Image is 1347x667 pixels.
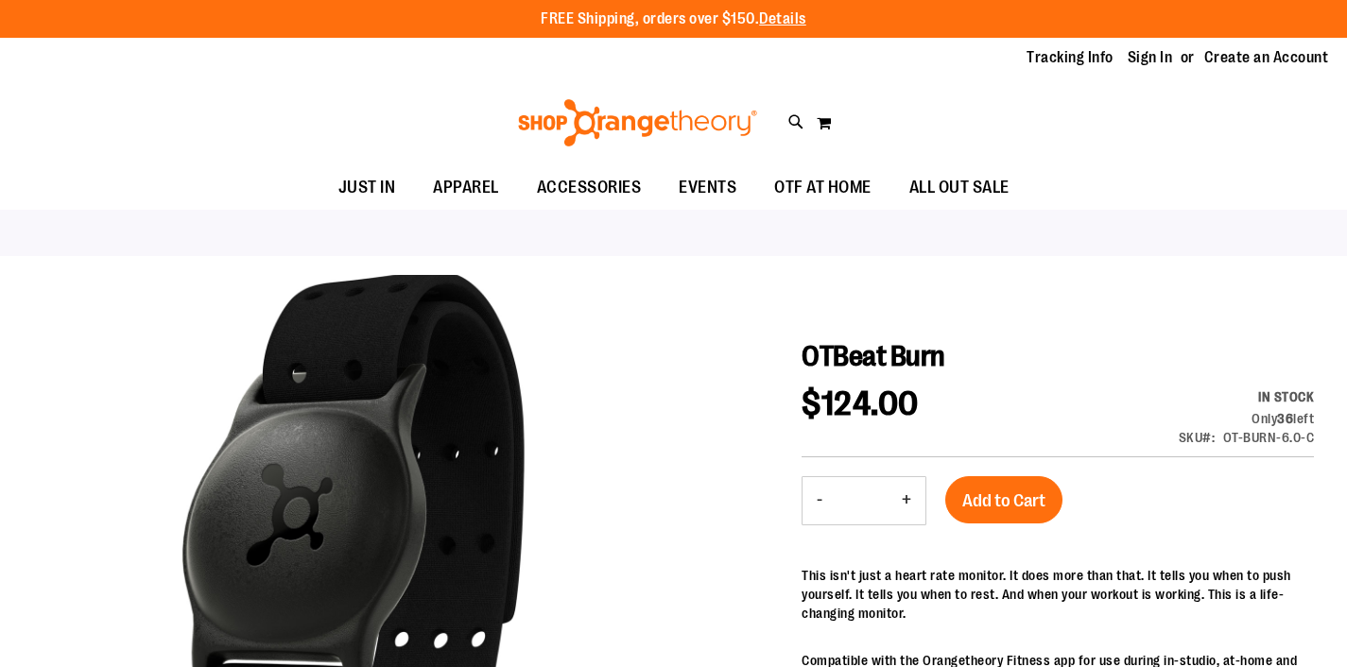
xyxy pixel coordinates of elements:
button: Add to Cart [945,476,1062,523]
div: OT-BURN-6.0-C [1223,428,1315,447]
p: FREE Shipping, orders over $150. [541,9,806,30]
span: OTF AT HOME [774,166,872,209]
img: Shop Orangetheory [515,99,760,146]
span: In stock [1258,389,1314,404]
span: ACCESSORIES [537,166,642,209]
a: Create an Account [1204,47,1329,68]
a: Tracking Info [1027,47,1114,68]
p: This isn't just a heart rate monitor. It does more than that. It tells you when to push yourself.... [802,566,1314,623]
div: Availability [1179,387,1315,406]
a: Details [759,10,806,27]
strong: 36 [1277,411,1293,426]
span: JUST IN [338,166,396,209]
button: Decrease product quantity [803,477,837,524]
span: ALL OUT SALE [909,166,1010,209]
span: $124.00 [802,385,919,423]
button: Increase product quantity [888,477,925,524]
strong: SKU [1179,430,1216,445]
span: APPAREL [433,166,499,209]
div: Only 36 left [1179,409,1315,428]
input: Product quantity [837,478,888,523]
a: Sign In [1128,47,1173,68]
span: Add to Cart [962,490,1045,511]
span: OTBeat Burn [802,340,945,372]
span: EVENTS [679,166,736,209]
